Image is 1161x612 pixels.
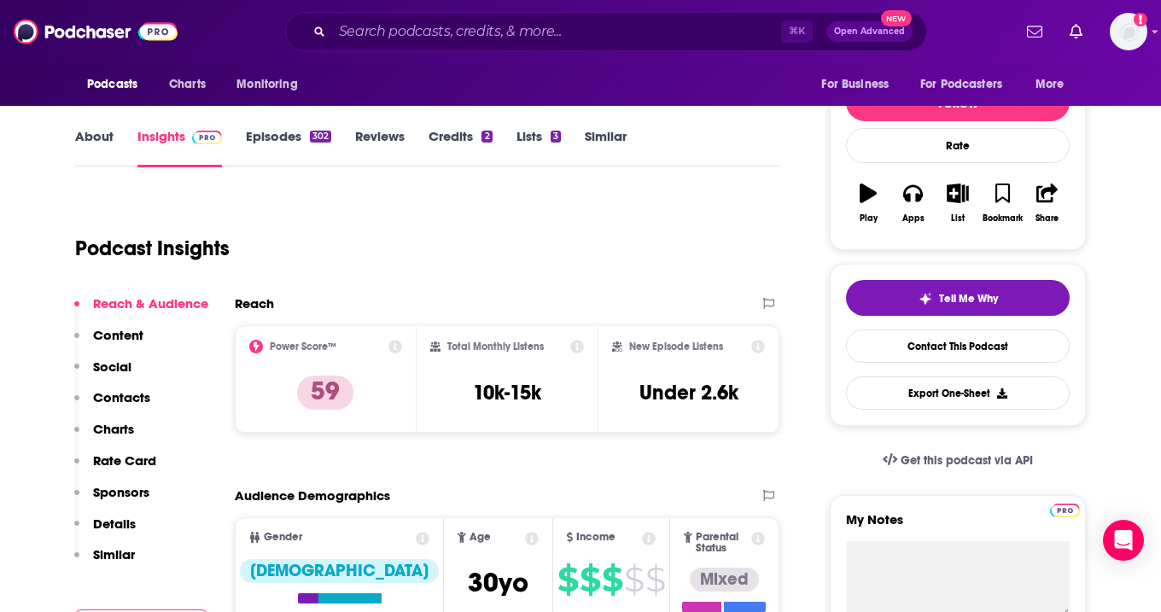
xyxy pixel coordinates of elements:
button: Content [74,327,143,358]
span: $ [645,566,665,593]
button: Social [74,358,131,390]
div: Play [860,213,878,224]
span: Monitoring [236,73,297,96]
div: Bookmark [983,213,1023,224]
img: Podchaser Pro [1050,504,1080,517]
span: Get this podcast via API [901,453,1033,468]
input: Search podcasts, credits, & more... [332,18,781,45]
button: Rate Card [74,452,156,484]
div: Rate [846,128,1070,163]
span: $ [602,566,622,593]
p: Similar [93,546,135,562]
button: Reach & Audience [74,295,208,327]
a: About [75,128,114,167]
button: Charts [74,421,134,452]
button: Similar [74,546,135,578]
a: Get this podcast via API [869,440,1047,481]
div: 302 [310,131,331,143]
button: Apps [890,172,935,234]
span: 30 yo [468,566,528,599]
span: $ [557,566,578,593]
span: For Podcasters [920,73,1002,96]
button: Export One-Sheet [846,376,1070,410]
div: Share [1036,213,1059,224]
button: Sponsors [74,484,149,516]
button: open menu [909,68,1027,101]
button: open menu [1024,68,1086,101]
button: Share [1025,172,1070,234]
span: Open Advanced [834,27,905,36]
a: Show notifications dropdown [1063,17,1089,46]
label: My Notes [846,511,1070,541]
span: For Business [821,73,889,96]
button: open menu [225,68,319,101]
span: Gender [264,532,302,543]
img: tell me why sparkle [919,292,932,306]
p: Social [93,358,131,375]
h1: Podcast Insights [75,236,230,261]
p: 59 [297,376,353,410]
div: Apps [902,213,925,224]
svg: Add a profile image [1134,13,1147,26]
div: List [951,213,965,224]
a: Show notifications dropdown [1020,17,1049,46]
img: User Profile [1110,13,1147,50]
span: Logged in as sophiak [1110,13,1147,50]
a: Charts [158,68,216,101]
span: Tell Me Why [939,292,998,306]
span: Income [576,532,616,543]
div: Mixed [690,568,759,592]
h2: Power Score™ [270,341,336,353]
h3: 10k-15k [473,380,541,405]
p: Charts [93,421,134,437]
span: New [881,10,912,26]
h3: Under 2.6k [639,380,738,405]
a: Lists3 [516,128,561,167]
span: Age [470,532,491,543]
div: 2 [481,131,492,143]
p: Reach & Audience [93,295,208,312]
a: Credits2 [429,128,492,167]
button: Contacts [74,389,150,421]
img: Podchaser - Follow, Share and Rate Podcasts [14,15,178,48]
button: open menu [75,68,160,101]
span: ⌘ K [781,20,813,43]
a: Pro website [1050,501,1080,517]
button: Bookmark [980,172,1024,234]
p: Sponsors [93,484,149,500]
div: Open Intercom Messenger [1103,520,1144,561]
button: tell me why sparkleTell Me Why [846,280,1070,316]
h2: Audience Demographics [235,487,390,504]
button: Show profile menu [1110,13,1147,50]
span: More [1036,73,1065,96]
span: Charts [169,73,206,96]
button: Play [846,172,890,234]
button: List [936,172,980,234]
span: $ [580,566,600,593]
span: Podcasts [87,73,137,96]
a: InsightsPodchaser Pro [137,128,222,167]
a: Similar [585,128,627,167]
p: Content [93,327,143,343]
button: Open AdvancedNew [826,21,913,42]
a: Reviews [355,128,405,167]
p: Contacts [93,389,150,405]
h2: Reach [235,295,274,312]
a: Episodes302 [246,128,331,167]
div: 3 [551,131,561,143]
span: $ [624,566,644,593]
p: Details [93,516,136,532]
span: Parental Status [696,532,749,554]
h2: Total Monthly Listens [447,341,544,353]
p: Rate Card [93,452,156,469]
div: Search podcasts, credits, & more... [285,12,927,51]
img: Podchaser Pro [192,131,222,144]
button: Details [74,516,136,547]
button: open menu [809,68,910,101]
h2: New Episode Listens [629,341,723,353]
div: [DEMOGRAPHIC_DATA] [240,559,439,583]
a: Contact This Podcast [846,329,1070,363]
